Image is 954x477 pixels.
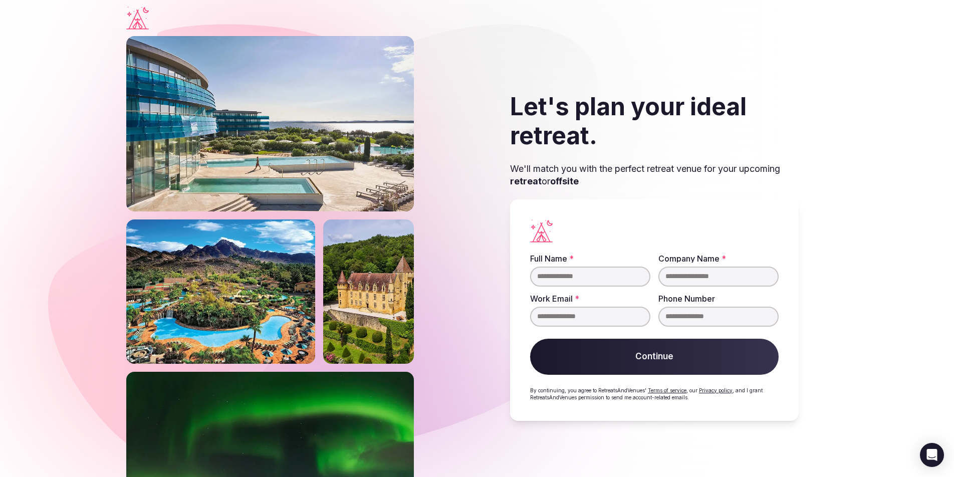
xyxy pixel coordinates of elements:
[126,7,149,30] a: Visit the homepage
[126,7,414,182] img: Falkensteiner outdoor resort with pools
[658,255,779,263] label: Company Name
[920,443,944,467] div: Open Intercom Messenger
[648,387,686,393] a: Terms of service
[530,339,779,375] button: Continue
[658,295,779,303] label: Phone Number
[550,176,579,186] strong: offsite
[323,190,414,335] img: Castle on a slope
[510,176,542,186] strong: retreat
[530,387,779,401] p: By continuing, you agree to RetreatsAndVenues' , our , and I grant RetreatsAndVenues permission t...
[126,190,315,335] img: Phoenix river ranch resort
[699,387,733,393] a: Privacy policy
[530,295,650,303] label: Work Email
[510,92,799,150] h2: Let's plan your ideal retreat.
[510,162,799,187] p: We'll match you with the perfect retreat venue for your upcoming or
[530,255,650,263] label: Full Name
